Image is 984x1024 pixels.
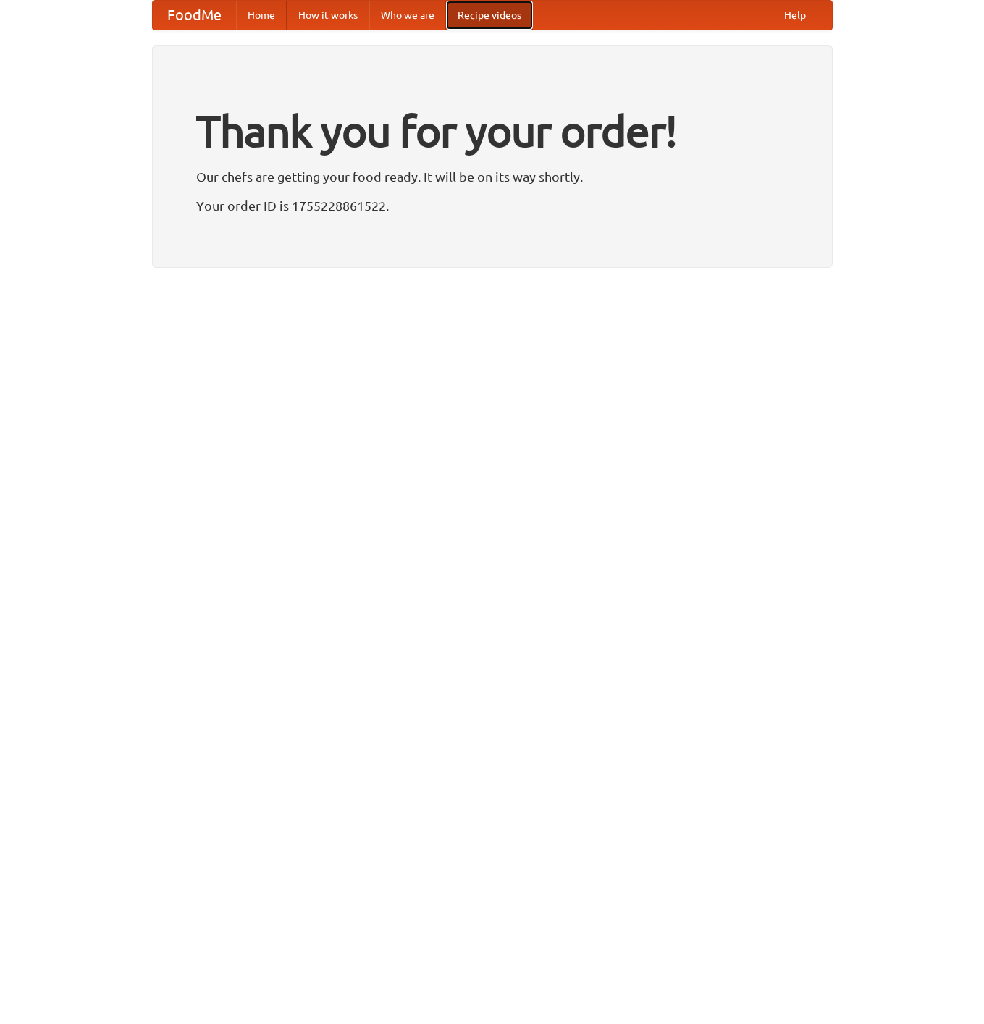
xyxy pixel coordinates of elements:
[196,195,789,216] p: Your order ID is 1755228861522.
[196,96,789,166] h1: Thank you for your order!
[196,166,789,187] p: Our chefs are getting your food ready. It will be on its way shortly.
[153,1,236,30] a: FoodMe
[236,1,287,30] a: Home
[369,1,446,30] a: Who we are
[446,1,533,30] a: Recipe videos
[773,1,817,30] a: Help
[287,1,369,30] a: How it works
